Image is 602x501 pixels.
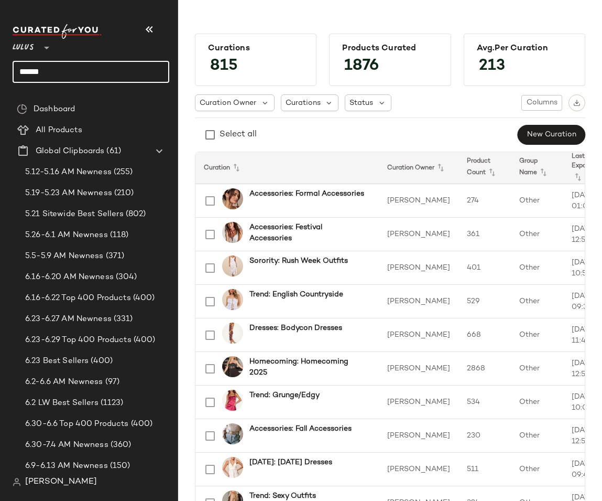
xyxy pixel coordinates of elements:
b: Accessories: Formal Accessories [249,188,364,199]
th: Curation [195,152,379,184]
span: (255) [112,166,133,178]
td: 511 [458,453,511,486]
span: (97) [103,376,120,388]
span: New Curation [527,131,576,139]
th: Curation Owner [379,152,458,184]
td: Other [511,318,563,352]
b: Trend: Grunge/Edgy [249,390,320,401]
b: [DATE]: [DATE] Dresses [249,457,332,468]
span: (371) [104,250,125,262]
span: (1123) [98,397,124,409]
td: [PERSON_NAME] [379,285,458,318]
span: 6.16-6.22 Top 400 Products [25,292,131,304]
span: 5.21 Sitewide Best Sellers [25,208,124,220]
td: [PERSON_NAME] [379,218,458,251]
td: 274 [458,184,511,218]
b: Accessories: Fall Accessories [249,423,352,434]
span: [PERSON_NAME] [25,476,97,488]
td: [PERSON_NAME] [379,352,458,386]
td: Other [511,218,563,251]
span: (400) [131,292,155,304]
td: [PERSON_NAME] [379,318,458,352]
img: svg%3e [573,99,581,106]
td: 534 [458,386,511,419]
img: 6514361_1395436.jpg [222,423,243,444]
button: Columns [521,95,562,111]
img: 2727311_01_front_2025-07-23.jpg [222,222,243,243]
span: 5.5-5.9 AM Newness [25,250,104,262]
img: 2735831_03_OM_2025-07-21.jpg [222,188,243,209]
th: Group Name [511,152,563,184]
td: 230 [458,419,511,453]
img: 11734461_2447771.jpg [222,457,243,478]
b: Dresses: Bodycon Dresses [249,323,342,334]
span: 6.23-6.27 AM Newness [25,313,112,325]
span: Curation Owner [200,98,256,109]
b: Trend: English Countryside [249,289,343,300]
span: 6.16-6.20 AM Newness [25,271,114,283]
span: (61) [104,145,121,157]
button: New Curation [518,125,585,145]
span: 5.12-5.16 AM Newness [25,166,112,178]
td: Other [511,386,563,419]
img: 12645201_2636011.jpg [222,289,243,310]
td: 2868 [458,352,511,386]
td: 668 [458,318,511,352]
span: 6.30-6.6 Top 400 Products [25,418,129,430]
span: 6.2 LW Best Sellers [25,397,98,409]
span: Columns [526,99,557,107]
span: (802) [124,208,146,220]
td: [PERSON_NAME] [379,453,458,486]
span: (400) [132,334,156,346]
td: Other [511,453,563,486]
td: [PERSON_NAME] [379,386,458,419]
img: cfy_white_logo.C9jOOHJF.svg [13,24,102,39]
td: 361 [458,218,511,251]
td: Other [511,184,563,218]
span: 6.23 Best Sellers [25,355,89,367]
td: Other [511,251,563,285]
b: Sorority: Rush Week Outfits [249,255,348,267]
td: [PERSON_NAME] [379,419,458,453]
span: Status [349,98,373,109]
td: 529 [458,285,511,318]
span: 5.19-5.23 AM Newness [25,187,112,199]
span: 6.9-6.13 AM Newness [25,460,108,472]
span: 815 [200,47,248,85]
span: Lulus [13,36,34,55]
span: Curations [286,98,321,109]
span: 6.30-7.4 AM Newness [25,439,108,451]
span: 1876 [334,47,389,85]
span: (210) [112,187,134,199]
th: Product Count [458,152,511,184]
span: 213 [468,47,516,85]
div: Curations [208,44,303,54]
span: 5.26-6.1 AM Newness [25,229,108,241]
span: (118) [108,229,129,241]
div: Products Curated [342,44,437,54]
b: Accessories: Festival Accessories [249,222,366,244]
td: 401 [458,251,511,285]
div: Select all [220,129,257,141]
span: (400) [89,355,113,367]
td: Other [511,419,563,453]
b: Homecoming: Homecoming 2025 [249,356,366,378]
span: Dashboard [34,103,75,115]
img: 12910001_2462171.jpg [222,356,243,377]
td: [PERSON_NAME] [379,251,458,285]
img: svg%3e [17,104,27,114]
td: [PERSON_NAME] [379,184,458,218]
span: (331) [112,313,133,325]
span: (360) [108,439,132,451]
img: 2708771_05_side_2025-07-31.jpg [222,323,243,344]
span: 6.2-6.6 AM Newness [25,376,103,388]
img: svg%3e [13,478,21,486]
td: Other [511,285,563,318]
span: Global Clipboards [36,145,104,157]
span: (304) [114,271,137,283]
span: All Products [36,124,82,136]
span: (400) [129,418,153,430]
div: Avg.per Curation [477,44,572,54]
img: 12388861_2586551.jpg [222,255,243,276]
span: 6.23-6.29 Top 400 Products [25,334,132,346]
